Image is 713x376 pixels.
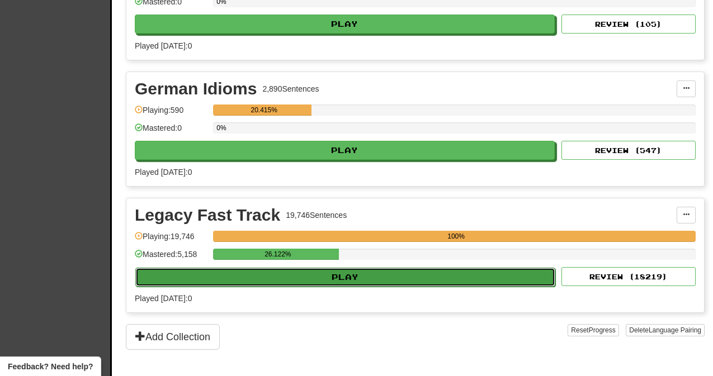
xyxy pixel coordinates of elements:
[568,324,618,336] button: ResetProgress
[649,326,701,334] span: Language Pairing
[216,231,696,242] div: 100%
[135,294,192,303] span: Played [DATE]: 0
[135,104,207,123] div: Playing: 590
[216,249,339,260] div: 26.122%
[135,122,207,141] div: Mastered: 0
[135,15,555,34] button: Play
[135,268,555,287] button: Play
[135,207,280,223] div: Legacy Fast Track
[135,231,207,249] div: Playing: 19,746
[626,324,705,336] button: DeleteLanguage Pairing
[135,168,192,177] span: Played [DATE]: 0
[561,267,696,286] button: Review (18219)
[8,361,93,372] span: Open feedback widget
[216,104,311,116] div: 20.415%
[135,249,207,267] div: Mastered: 5,158
[135,80,257,97] div: German Idioms
[126,324,220,350] button: Add Collection
[561,15,696,34] button: Review (105)
[589,326,616,334] span: Progress
[561,141,696,160] button: Review (547)
[135,41,192,50] span: Played [DATE]: 0
[262,83,319,94] div: 2,890 Sentences
[286,210,347,221] div: 19,746 Sentences
[135,141,555,160] button: Play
